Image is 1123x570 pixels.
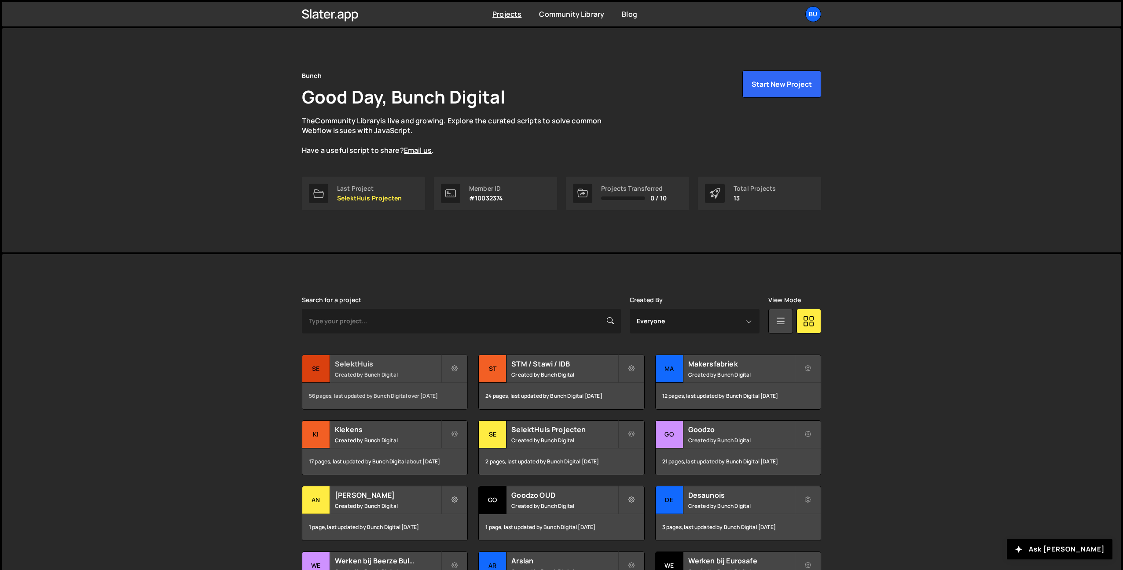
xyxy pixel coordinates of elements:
[302,355,468,410] a: Se SelektHuis Created by Bunch Digital 56 pages, last updated by Bunch Digital over [DATE]
[688,556,794,566] h2: Werken bij Eurosafe
[655,420,821,475] a: Go Goodzo Created by Bunch Digital 21 pages, last updated by Bunch Digital [DATE]
[478,355,644,410] a: ST STM / Stawi / IDB Created by Bunch Digital 24 pages, last updated by Bunch Digital [DATE]
[302,85,505,109] h1: Good Day, Bunch Digital
[337,195,402,202] p: SelektHuis Projecten
[688,490,794,500] h2: Desaunois
[656,486,683,514] div: De
[479,514,644,540] div: 1 page, last updated by Bunch Digital [DATE]
[1007,539,1112,559] button: Ask [PERSON_NAME]
[656,421,683,448] div: Go
[479,355,506,383] div: ST
[335,425,441,434] h2: Kiekens
[302,177,425,210] a: Last Project SelektHuis Projecten
[511,359,617,369] h2: STM / Stawi / IDB
[630,296,663,304] label: Created By
[688,437,794,444] small: Created by Bunch Digital
[511,490,617,500] h2: Goodzo OUD
[302,486,330,514] div: An
[302,355,330,383] div: Se
[479,448,644,475] div: 2 pages, last updated by Bunch Digital [DATE]
[539,9,604,19] a: Community Library
[302,421,330,448] div: Ki
[622,9,637,19] a: Blog
[335,556,441,566] h2: Werken bij Beerze Bulten
[335,490,441,500] h2: [PERSON_NAME]
[688,371,794,378] small: Created by Bunch Digital
[302,448,467,475] div: 17 pages, last updated by Bunch Digital about [DATE]
[492,9,521,19] a: Projects
[469,195,503,202] p: #10032374
[302,116,619,155] p: The is live and growing. Explore the curated scripts to solve common Webflow issues with JavaScri...
[335,502,441,510] small: Created by Bunch Digital
[335,359,441,369] h2: SelektHuis
[805,6,821,22] a: Bu
[479,383,644,409] div: 24 pages, last updated by Bunch Digital [DATE]
[335,371,441,378] small: Created by Bunch Digital
[768,296,801,304] label: View Mode
[656,514,821,540] div: 3 pages, last updated by Bunch Digital [DATE]
[688,502,794,510] small: Created by Bunch Digital
[656,355,683,383] div: Ma
[511,502,617,510] small: Created by Bunch Digital
[734,185,776,192] div: Total Projects
[511,371,617,378] small: Created by Bunch Digital
[688,425,794,434] h2: Goodzo
[302,420,468,475] a: Ki Kiekens Created by Bunch Digital 17 pages, last updated by Bunch Digital about [DATE]
[479,421,506,448] div: Se
[511,556,617,566] h2: Arslan
[656,448,821,475] div: 21 pages, last updated by Bunch Digital [DATE]
[650,195,667,202] span: 0 / 10
[511,437,617,444] small: Created by Bunch Digital
[655,486,821,541] a: De Desaunois Created by Bunch Digital 3 pages, last updated by Bunch Digital [DATE]
[656,383,821,409] div: 12 pages, last updated by Bunch Digital [DATE]
[337,185,402,192] div: Last Project
[302,486,468,541] a: An [PERSON_NAME] Created by Bunch Digital 1 page, last updated by Bunch Digital [DATE]
[478,486,644,541] a: Go Goodzo OUD Created by Bunch Digital 1 page, last updated by Bunch Digital [DATE]
[404,145,432,155] a: Email us
[688,359,794,369] h2: Makersfabriek
[601,185,667,192] div: Projects Transferred
[315,116,380,126] a: Community Library
[302,309,621,333] input: Type your project...
[655,355,821,410] a: Ma Makersfabriek Created by Bunch Digital 12 pages, last updated by Bunch Digital [DATE]
[335,437,441,444] small: Created by Bunch Digital
[478,420,644,475] a: Se SelektHuis Projecten Created by Bunch Digital 2 pages, last updated by Bunch Digital [DATE]
[734,195,776,202] p: 13
[302,70,322,81] div: Bunch
[742,70,821,98] button: Start New Project
[302,514,467,540] div: 1 page, last updated by Bunch Digital [DATE]
[302,383,467,409] div: 56 pages, last updated by Bunch Digital over [DATE]
[479,486,506,514] div: Go
[469,185,503,192] div: Member ID
[511,425,617,434] h2: SelektHuis Projecten
[302,296,361,304] label: Search for a project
